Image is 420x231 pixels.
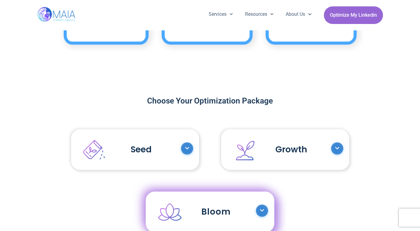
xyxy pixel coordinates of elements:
[71,129,199,170] div: Seed
[77,134,181,165] a: Seed
[221,129,349,170] div: Growth
[227,134,331,165] a: Growth
[152,196,256,228] a: Bloom
[203,6,318,22] nav: Menu
[49,95,371,106] h2: Choose Your Optimization Package
[330,9,377,21] span: Optimize My Linkedin
[280,6,318,22] a: About Us
[324,6,383,24] a: Optimize My Linkedin
[203,6,239,22] a: Services
[239,6,280,22] a: Resources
